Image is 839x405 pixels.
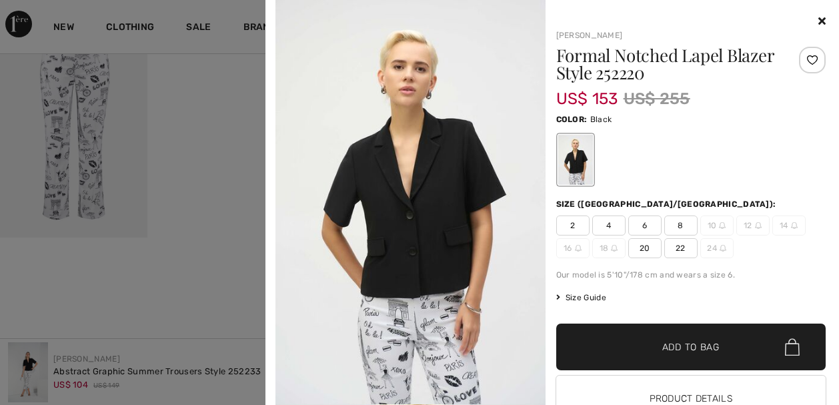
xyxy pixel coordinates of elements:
[556,238,590,258] span: 16
[791,222,798,229] img: ring-m.svg
[755,222,762,229] img: ring-m.svg
[592,238,626,258] span: 18
[556,324,826,370] button: Add to Bag
[772,216,806,236] span: 14
[592,216,626,236] span: 4
[575,245,582,252] img: ring-m.svg
[556,115,588,124] span: Color:
[736,216,770,236] span: 12
[590,115,612,124] span: Black
[700,216,734,236] span: 10
[556,269,826,281] div: Our model is 5'10"/178 cm and wears a size 6.
[664,216,698,236] span: 8
[700,238,734,258] span: 24
[628,216,662,236] span: 6
[558,135,592,185] div: Black
[556,76,618,108] span: US$ 153
[624,87,690,111] span: US$ 255
[662,340,720,354] span: Add to Bag
[556,31,623,40] a: [PERSON_NAME]
[664,238,698,258] span: 22
[785,338,800,356] img: Bag.svg
[720,245,726,252] img: ring-m.svg
[556,216,590,236] span: 2
[31,9,58,21] span: Help
[611,245,618,252] img: ring-m.svg
[628,238,662,258] span: 20
[719,222,726,229] img: ring-m.svg
[556,198,779,210] div: Size ([GEOGRAPHIC_DATA]/[GEOGRAPHIC_DATA]):
[556,292,606,304] span: Size Guide
[556,47,781,81] h1: Formal Notched Lapel Blazer Style 252220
